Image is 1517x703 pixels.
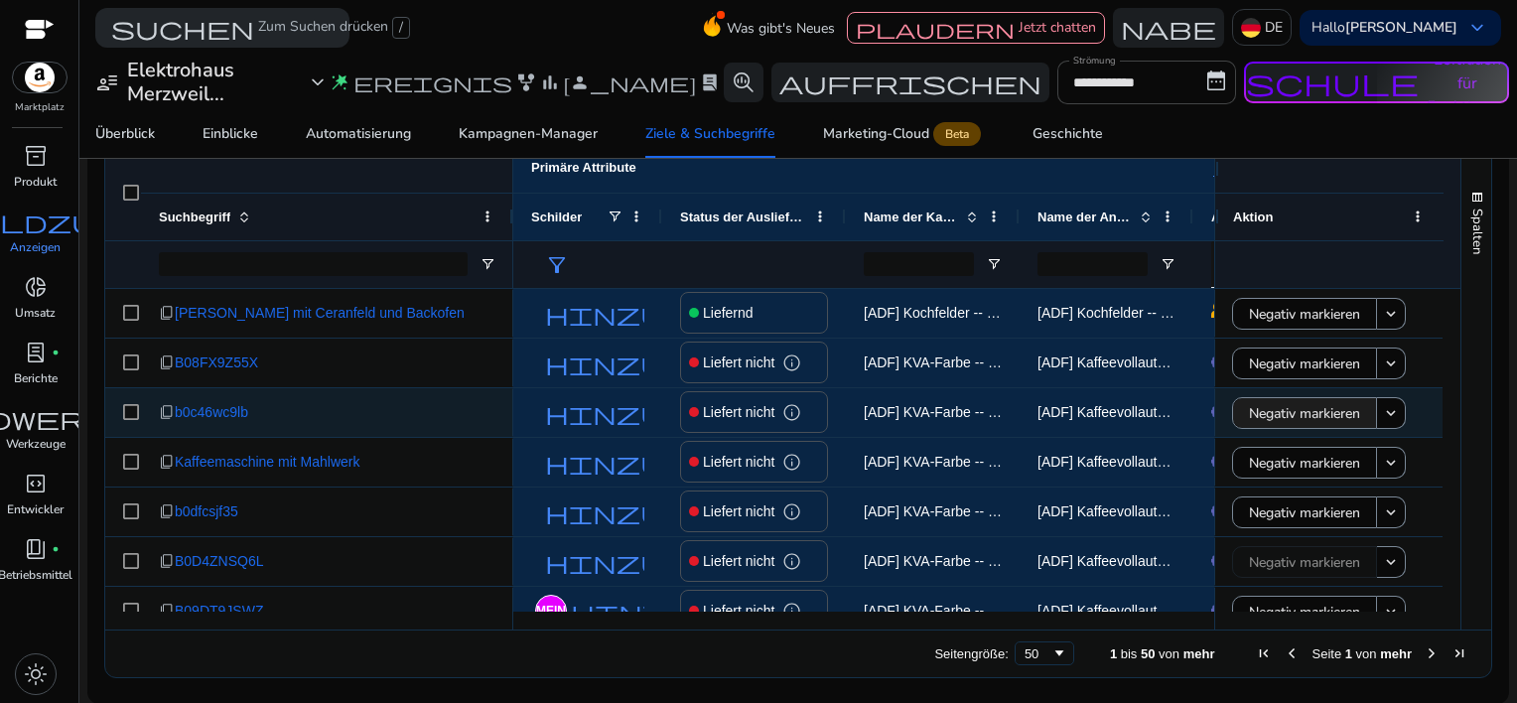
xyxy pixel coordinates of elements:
[536,605,566,617] span: MEIN
[1019,18,1096,37] span: Jetzt chatten
[1380,646,1412,661] span: mehr
[1382,454,1400,472] mat-icon: keyboard_arrow_down
[847,12,1105,44] button: plaudernJetzt chatten
[703,591,774,632] p: Liefert nicht
[864,503,1177,519] span: [ADF] KVA-Farbe -- FT-9D3U-PVN4 -- automatisch
[545,302,771,326] span: hinzufügen
[306,127,411,141] font: Automatisierung
[1121,646,1138,661] span: bis
[1037,252,1148,276] input: Eingabe des Filters für den Namen der Anzeigengruppe
[15,304,56,322] p: Umsatz
[1345,646,1352,661] span: 1
[771,63,1049,102] button: auffrischen
[1244,62,1509,103] button: SchuleLeitfaden für Funktionen
[95,70,119,94] span: user_attributes
[1382,404,1400,422] mat-icon: keyboard_arrow_down
[531,210,582,224] span: Schilder
[159,603,175,619] span: content_copy
[1232,348,1377,379] button: Negativ markieren
[1311,646,1341,661] span: Seite
[159,354,175,370] span: content_copy
[1382,354,1400,372] mat-icon: keyboard_arrow_down
[306,70,330,94] span: expand_more
[1211,210,1256,224] span: Art des Targetings
[159,503,175,519] span: content_copy
[864,454,1177,470] span: [ADF] KVA-Farbe -- FT-9D3U-PVN4 -- automatisch
[1160,256,1175,272] button: Filtermenü öffnen
[14,369,58,387] p: Berichte
[15,100,65,115] p: Marktplatz
[1284,645,1300,661] div: Vorherige Seite
[480,256,495,272] button: Filtermenü öffnen
[7,500,64,518] p: Entwickler
[782,403,801,422] span: Info
[545,351,771,375] span: hinzufügen
[703,492,774,532] p: Liefert nicht
[52,349,60,356] span: fiber_manual_record
[864,404,1177,420] span: [ADF] KVA-Farbe -- FT-9D3U-PVN4 -- automatisch
[1265,10,1283,45] p: DE
[1141,646,1155,661] span: 50
[159,210,230,224] span: Suchbegriff
[175,541,263,582] span: B0D4ZNSQ6L
[986,256,1002,272] button: Filtermenü öffnen
[1037,553,1396,569] span: [ADF] Kaffeevollautomaten color -- FT-9D3U-PVN4 -- auto
[1037,454,1396,470] span: [ADF] Kaffeevollautomaten color -- FT-9D3U-PVN4 -- auto
[864,553,1177,569] span: [ADF] KVA-Farbe -- FT-9D3U-PVN4 -- automatisch
[1246,69,1419,97] span: Schule
[1345,18,1457,37] b: [PERSON_NAME]
[1232,596,1377,628] button: Negativ markieren
[1468,209,1486,254] span: Spalten
[1037,603,1396,619] span: [ADF] Kaffeevollautomaten color -- FT-9D3U-PVN4 -- auto
[545,401,771,425] span: hinzufügen
[703,392,774,433] p: Liefert nicht
[782,502,801,521] span: Info
[14,173,57,191] p: Produkt
[1232,397,1377,429] button: Negativ markieren
[864,354,1177,370] span: [ADF] KVA-Farbe -- FT-9D3U-PVN4 -- automatisch
[159,454,175,470] span: content_copy
[127,59,298,106] h3: Elektrohaus Merzweil...
[1356,646,1377,661] span: von
[545,550,771,574] span: hinzufügen
[159,404,175,420] span: content_copy
[1233,210,1273,224] span: Aktion
[1249,294,1360,335] span: Negativ markieren
[1121,16,1216,40] span: Nabe
[24,662,48,686] span: light_mode
[1037,210,1132,224] span: Name der Anzeigengruppe
[1113,8,1224,48] button: Nabe
[392,17,410,39] span: /
[1249,492,1360,533] span: Negativ markieren
[95,127,155,141] font: Überblick
[782,602,801,621] span: Info
[1249,393,1360,434] span: Negativ markieren
[703,442,774,483] p: Liefert nicht
[175,293,465,334] span: [PERSON_NAME] mit Ceranfeld und Backofen
[175,343,258,383] span: B08FX9Z55X
[1232,496,1377,528] button: Negativ markieren
[159,252,468,276] input: Eingabe von Suchbegriff-Filtern
[24,341,48,364] span: lab_profile
[1382,553,1400,571] mat-icon: keyboard_arrow_down
[571,600,797,624] span: hinzufügen
[782,353,801,372] span: Info
[645,127,775,141] font: Ziele & Suchbegriffe
[1037,404,1396,420] span: [ADF] Kaffeevollautomaten color -- FT-9D3U-PVN4 -- auto
[1424,645,1440,661] div: Nächste Seite
[52,545,60,553] span: fiber_manual_record
[864,305,1162,321] span: [ADF] Kochfelder -- KM2 -- Bedienungsanleitung
[1037,354,1396,370] span: [ADF] Kaffeevollautomaten color -- FT-9D3U-PVN4 -- auto
[1465,16,1489,40] span: keyboard_arrow_down
[1249,592,1360,633] span: Negativ markieren
[864,603,1177,619] span: [ADF] KVA-Farbe -- FT-9D3U-PVN4 -- automatisch
[1249,443,1360,484] span: Negativ markieren
[203,127,258,141] font: Einblicke
[258,17,388,39] font: Zum Suchen drücken
[1241,18,1261,38] img: de.svg
[330,72,349,92] span: wand_stars
[24,144,48,168] span: inventory_2
[1033,127,1103,141] font: Geschichte
[1025,646,1051,661] div: 50
[1451,645,1467,661] div: Letzte Seite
